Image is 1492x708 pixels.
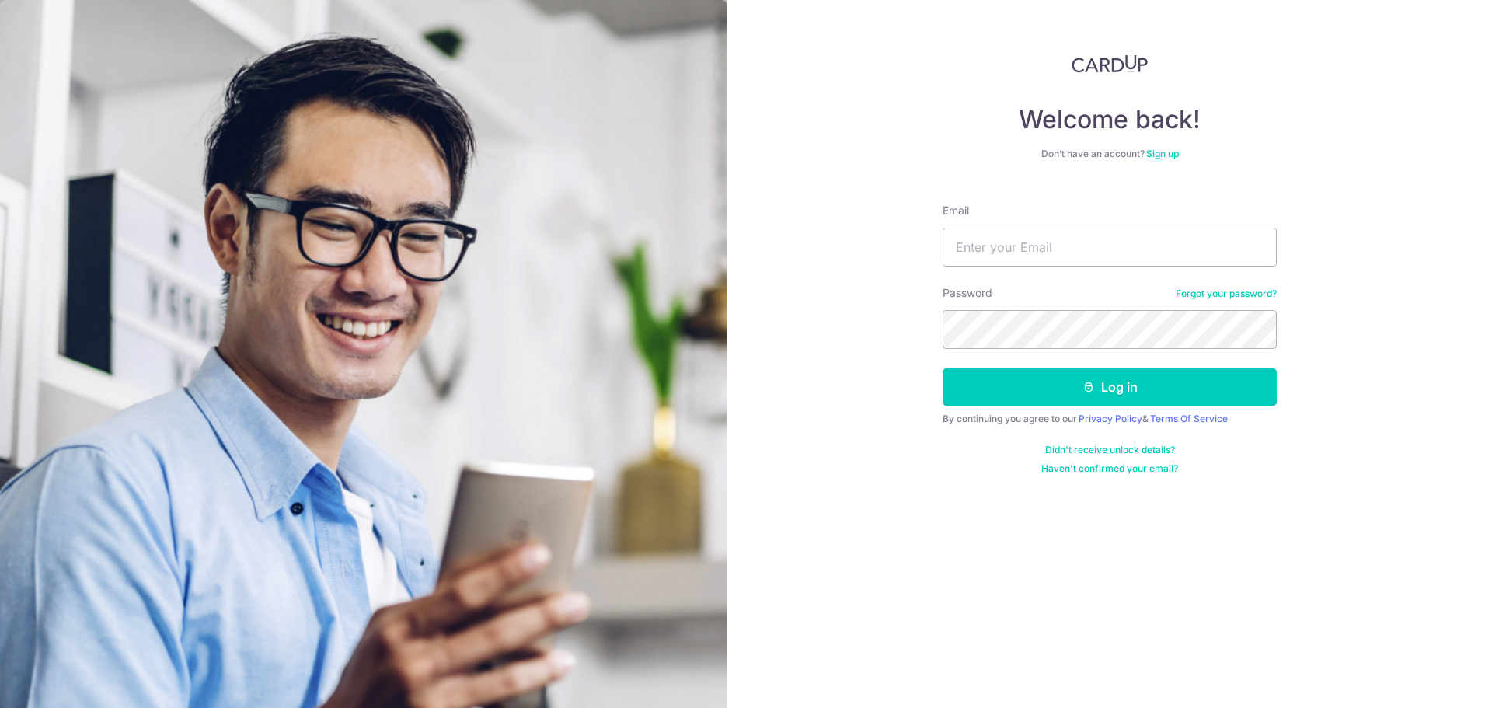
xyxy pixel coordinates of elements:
[943,148,1277,160] div: Don’t have an account?
[943,203,969,218] label: Email
[1072,54,1148,73] img: CardUp Logo
[1041,462,1178,475] a: Haven't confirmed your email?
[943,368,1277,406] button: Log in
[943,285,992,301] label: Password
[943,413,1277,425] div: By continuing you agree to our &
[1150,413,1228,424] a: Terms Of Service
[1079,413,1142,424] a: Privacy Policy
[943,228,1277,267] input: Enter your Email
[1146,148,1179,159] a: Sign up
[1176,288,1277,300] a: Forgot your password?
[1045,444,1175,456] a: Didn't receive unlock details?
[943,104,1277,135] h4: Welcome back!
